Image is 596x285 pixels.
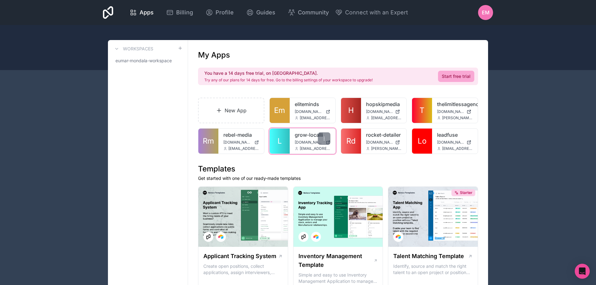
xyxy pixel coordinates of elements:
[216,8,234,17] span: Profile
[412,129,432,154] a: Lo
[223,140,259,145] a: [DOMAIN_NAME]
[270,98,290,123] a: Em
[278,136,282,146] span: L
[203,263,283,276] p: Create open positions, collect applications, assign interviewers, centralise candidate feedback a...
[348,105,354,115] span: H
[437,109,464,114] span: [DOMAIN_NAME]
[437,109,473,114] a: [DOMAIN_NAME]
[123,46,153,52] h3: Workspaces
[274,105,285,115] span: Em
[396,234,401,239] img: Airtable Logo
[198,164,478,174] h1: Templates
[204,70,373,76] h2: You have a 14 days free trial, on [GEOGRAPHIC_DATA].
[298,8,329,17] span: Community
[228,146,259,151] span: [EMAIL_ADDRESS][DOMAIN_NAME]
[198,98,264,123] a: New App
[335,8,408,17] button: Connect with an Expert
[198,175,478,181] p: Get started with one of our ready-made templates
[176,8,193,17] span: Billing
[223,131,259,139] a: rebel-media
[115,58,172,64] span: eumar-mondala-workspace
[437,131,473,139] a: leadfuse
[300,115,330,120] span: [EMAIL_ADDRESS][DOMAIN_NAME]
[418,136,426,146] span: Lo
[366,109,393,114] span: [DOMAIN_NAME]
[482,9,490,16] span: EM
[295,109,323,114] span: [DOMAIN_NAME]
[437,140,464,145] span: [DOMAIN_NAME]
[113,55,183,66] a: eumar-mondala-workspace
[341,98,361,123] a: H
[241,6,280,19] a: Guides
[198,129,218,154] a: Rm
[393,252,464,261] h1: Talent Matching Template
[223,140,252,145] span: [DOMAIN_NAME]
[575,264,590,279] div: Open Intercom Messenger
[295,109,330,114] a: [DOMAIN_NAME]
[295,140,330,145] a: [DOMAIN_NAME]
[295,100,330,108] a: eliteminds
[438,71,474,82] a: Start free trial
[366,131,402,139] a: rocket-detailer
[366,109,402,114] a: [DOMAIN_NAME]
[295,140,323,145] span: [DOMAIN_NAME]
[420,105,425,115] span: T
[204,78,373,83] p: Try any of our plans for 14 days for free. Go to the billing settings of your workspace to upgrade!
[345,8,408,17] span: Connect with an Expert
[366,100,402,108] a: hopskipmedia
[300,146,330,151] span: [EMAIL_ADDRESS][DOMAIN_NAME]
[203,136,214,146] span: Rm
[198,50,230,60] h1: My Apps
[437,100,473,108] a: thelimitlessagency
[140,8,154,17] span: Apps
[393,263,473,276] p: Identify, source and match the right talent to an open project or position with our Talent Matchi...
[218,234,223,239] img: Airtable Logo
[270,129,290,154] a: L
[203,252,276,261] h1: Applicant Tracking System
[412,98,432,123] a: T
[442,146,473,151] span: [EMAIL_ADDRESS][DOMAIN_NAME]
[201,6,239,19] a: Profile
[371,115,402,120] span: [EMAIL_ADDRESS][DOMAIN_NAME]
[366,140,402,145] a: [DOMAIN_NAME]
[366,140,393,145] span: [DOMAIN_NAME]
[256,8,275,17] span: Guides
[437,140,473,145] a: [DOMAIN_NAME]
[295,131,330,139] a: grow-localli
[125,6,159,19] a: Apps
[460,190,472,195] span: Starter
[341,129,361,154] a: Rd
[298,252,374,269] h1: Inventory Management Template
[371,146,402,151] span: [PERSON_NAME][EMAIL_ADDRESS][DOMAIN_NAME]
[113,45,153,53] a: Workspaces
[346,136,356,146] span: Rd
[298,272,378,284] p: Simple and easy to use Inventory Management Application to manage your stock, orders and Manufact...
[442,115,473,120] span: [PERSON_NAME][EMAIL_ADDRESS][DOMAIN_NAME]
[283,6,334,19] a: Community
[161,6,198,19] a: Billing
[313,234,318,239] img: Airtable Logo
